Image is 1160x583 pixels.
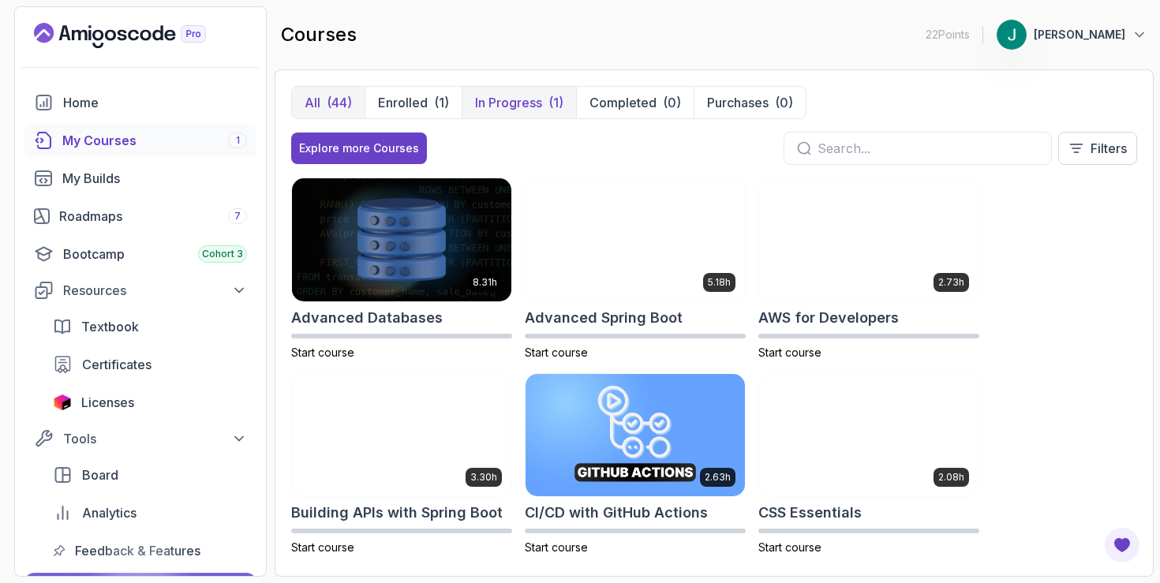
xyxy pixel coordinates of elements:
button: In Progress(1) [462,87,576,118]
div: (1) [548,93,563,112]
a: board [43,459,256,491]
p: 3.30h [470,471,497,484]
div: (0) [663,93,681,112]
span: Board [82,465,118,484]
div: My Courses [62,131,247,150]
div: Home [63,93,247,112]
img: Advanced Spring Boot card [526,178,745,301]
p: 2.08h [938,471,964,484]
span: Cohort 3 [202,248,243,260]
img: user profile image [997,20,1027,50]
p: 22 Points [926,27,970,43]
img: jetbrains icon [53,394,72,410]
h2: CSS Essentials [758,502,862,524]
span: Start course [291,540,354,554]
span: Analytics [82,503,137,522]
p: [PERSON_NAME] [1034,27,1125,43]
img: CSS Essentials card [759,374,979,497]
a: textbook [43,311,256,342]
div: (0) [775,93,793,112]
h2: courses [281,22,357,47]
img: CI/CD with GitHub Actions card [526,374,745,497]
span: 1 [236,134,240,147]
input: Search... [818,139,1038,158]
a: home [24,87,256,118]
a: builds [24,163,256,194]
h2: Building APIs with Spring Boot [291,502,503,524]
p: 5.18h [708,276,731,289]
span: Start course [525,346,588,359]
span: 7 [234,210,241,222]
button: Filters [1058,132,1137,165]
h2: Advanced Spring Boot [525,307,683,329]
span: Certificates [82,355,152,374]
a: certificates [43,349,256,380]
a: feedback [43,535,256,566]
a: analytics [43,497,256,529]
p: Filters [1091,139,1127,158]
button: Tools [24,424,256,453]
p: In Progress [475,93,542,112]
p: 2.63h [705,471,731,484]
div: Roadmaps [59,207,247,226]
div: Resources [63,281,247,300]
span: Start course [758,346,821,359]
a: courses [24,125,256,156]
button: Enrolled(1) [365,87,462,118]
button: Explore more Courses [291,133,427,164]
div: (1) [434,93,449,112]
p: 2.73h [938,276,964,289]
span: Start course [758,540,821,554]
div: Bootcamp [63,245,247,263]
a: roadmaps [24,200,256,232]
img: AWS for Developers card [759,178,979,301]
div: My Builds [62,169,247,188]
button: Completed(0) [576,87,694,118]
h2: AWS for Developers [758,307,899,329]
p: All [305,93,320,112]
img: Building APIs with Spring Boot card [292,374,511,497]
h2: CI/CD with GitHub Actions [525,502,708,524]
span: Start course [291,346,354,359]
p: Completed [589,93,657,112]
button: Resources [24,276,256,305]
p: 8.31h [473,276,497,289]
div: (44) [327,93,352,112]
div: Tools [63,429,247,448]
button: Open Feedback Button [1103,526,1141,564]
a: bootcamp [24,238,256,270]
h2: Advanced Databases [291,307,443,329]
a: Landing page [34,23,242,48]
span: Licenses [81,393,134,412]
button: Purchases(0) [694,87,806,118]
div: Explore more Courses [299,140,419,156]
a: licenses [43,387,256,418]
button: All(44) [292,87,365,118]
p: Purchases [707,93,769,112]
span: Feedback & Features [75,541,200,560]
span: Start course [525,540,588,554]
p: Enrolled [378,93,428,112]
span: Textbook [81,317,139,336]
img: Advanced Databases card [292,178,511,301]
button: user profile image[PERSON_NAME] [996,19,1147,50]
